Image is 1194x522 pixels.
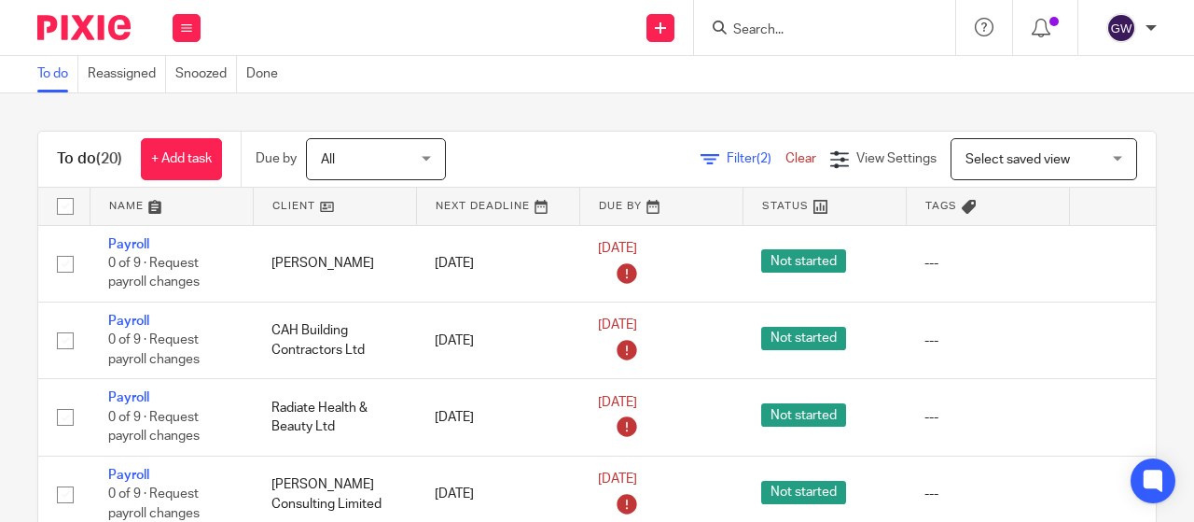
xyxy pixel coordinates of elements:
[108,315,149,328] a: Payroll
[856,152,937,165] span: View Settings
[108,411,200,444] span: 0 of 9 · Request payroll changes
[598,396,637,409] span: [DATE]
[108,469,149,482] a: Payroll
[924,332,1050,350] div: ---
[757,152,771,165] span: (2)
[57,149,122,169] h1: To do
[175,56,237,92] a: Snoozed
[256,149,297,168] p: Due by
[598,473,637,487] span: [DATE]
[925,201,957,211] span: Tags
[416,302,579,378] td: [DATE]
[924,485,1050,503] div: ---
[246,56,287,92] a: Done
[924,254,1050,273] div: ---
[761,403,846,427] span: Not started
[598,242,637,255] span: [DATE]
[108,487,200,520] span: 0 of 9 · Request payroll changes
[253,225,416,302] td: [PERSON_NAME]
[141,138,222,180] a: + Add task
[731,22,899,39] input: Search
[761,249,846,273] span: Not started
[108,334,200,367] span: 0 of 9 · Request payroll changes
[88,56,166,92] a: Reassigned
[37,15,131,40] img: Pixie
[785,152,816,165] a: Clear
[108,257,200,289] span: 0 of 9 · Request payroll changes
[598,319,637,332] span: [DATE]
[727,152,785,165] span: Filter
[965,153,1070,166] span: Select saved view
[96,151,122,166] span: (20)
[761,481,846,504] span: Not started
[321,153,335,166] span: All
[924,408,1050,427] div: ---
[253,379,416,456] td: Radiate Health & Beauty Ltd
[1106,13,1136,43] img: svg%3E
[253,302,416,378] td: CAH Building Contractors Ltd
[416,225,579,302] td: [DATE]
[108,238,149,251] a: Payroll
[416,379,579,456] td: [DATE]
[761,327,846,350] span: Not started
[108,391,149,404] a: Payroll
[37,56,78,92] a: To do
